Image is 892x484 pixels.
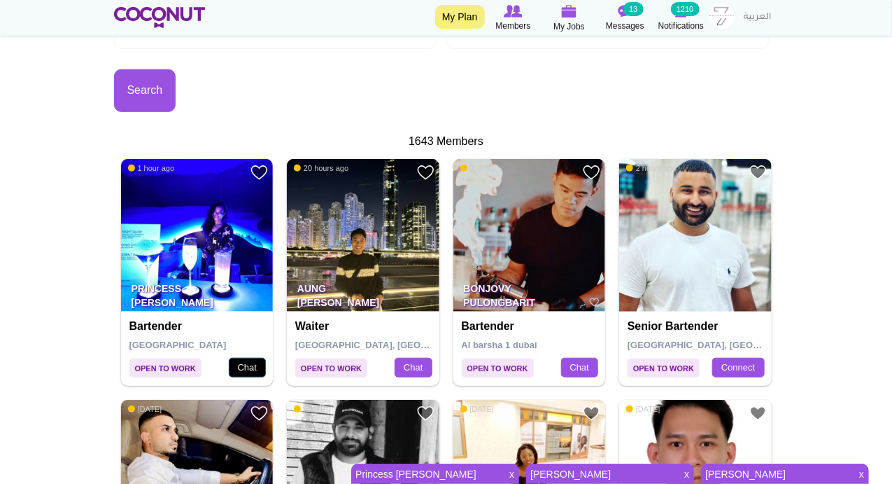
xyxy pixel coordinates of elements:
[623,2,643,16] small: 13
[626,163,677,173] span: 2 hours ago
[114,134,779,150] div: 1643 Members
[294,163,348,173] span: 20 hours ago
[504,464,519,484] span: x
[129,320,269,333] h4: Bartender
[129,359,201,378] span: Open to Work
[460,404,495,414] span: [DATE]
[712,358,764,378] a: Connect
[679,464,694,484] span: x
[295,340,495,350] span: [GEOGRAPHIC_DATA], [GEOGRAPHIC_DATA]
[287,272,439,312] p: Aung [PERSON_NAME]
[462,320,601,333] h4: Bartender
[737,4,779,32] a: العربية
[114,69,176,112] button: Search
[351,464,501,484] a: Princess [PERSON_NAME]
[626,404,660,414] span: [DATE]
[618,5,632,18] img: Messages
[486,4,541,33] a: Browse Members Members
[114,7,206,28] img: Home
[658,19,704,33] span: Notifications
[561,358,598,378] a: Chat
[583,405,600,422] a: Add to Favourites
[250,164,268,181] a: Add to Favourites
[128,404,162,414] span: [DATE]
[749,405,767,422] a: Add to Favourites
[128,163,175,173] span: 1 hour ago
[295,320,434,333] h4: Waiter
[417,164,434,181] a: Add to Favourites
[653,4,709,33] a: Notifications Notifications 1210
[504,5,522,18] img: Browse Members
[295,359,367,378] span: Open to Work
[495,19,530,33] span: Members
[671,2,699,16] small: 1210
[462,359,534,378] span: Open to Work
[628,320,767,333] h4: Senior Bartender
[294,404,328,414] span: [DATE]
[628,340,827,350] span: [GEOGRAPHIC_DATA], [GEOGRAPHIC_DATA]
[417,405,434,422] a: Add to Favourites
[395,358,432,378] a: Chat
[562,5,577,18] img: My Jobs
[460,163,495,173] span: [DATE]
[583,164,600,181] a: Add to Favourites
[606,19,644,33] span: Messages
[435,5,485,29] a: My Plan
[129,340,227,350] span: [GEOGRAPHIC_DATA]
[250,405,268,422] a: Add to Favourites
[121,272,274,312] p: Princess [PERSON_NAME]
[628,359,700,378] span: Open to Work
[541,4,597,34] a: My Jobs My Jobs
[749,164,767,181] a: Add to Favourites
[526,464,676,484] a: [PERSON_NAME]
[553,20,585,34] span: My Jobs
[453,272,606,312] p: Bonjovy Pulongbarit
[229,358,266,378] a: Chat
[597,4,653,33] a: Messages Messages 13
[701,464,851,484] a: [PERSON_NAME]
[462,340,537,350] span: Al barsha 1 dubai
[854,464,869,484] span: x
